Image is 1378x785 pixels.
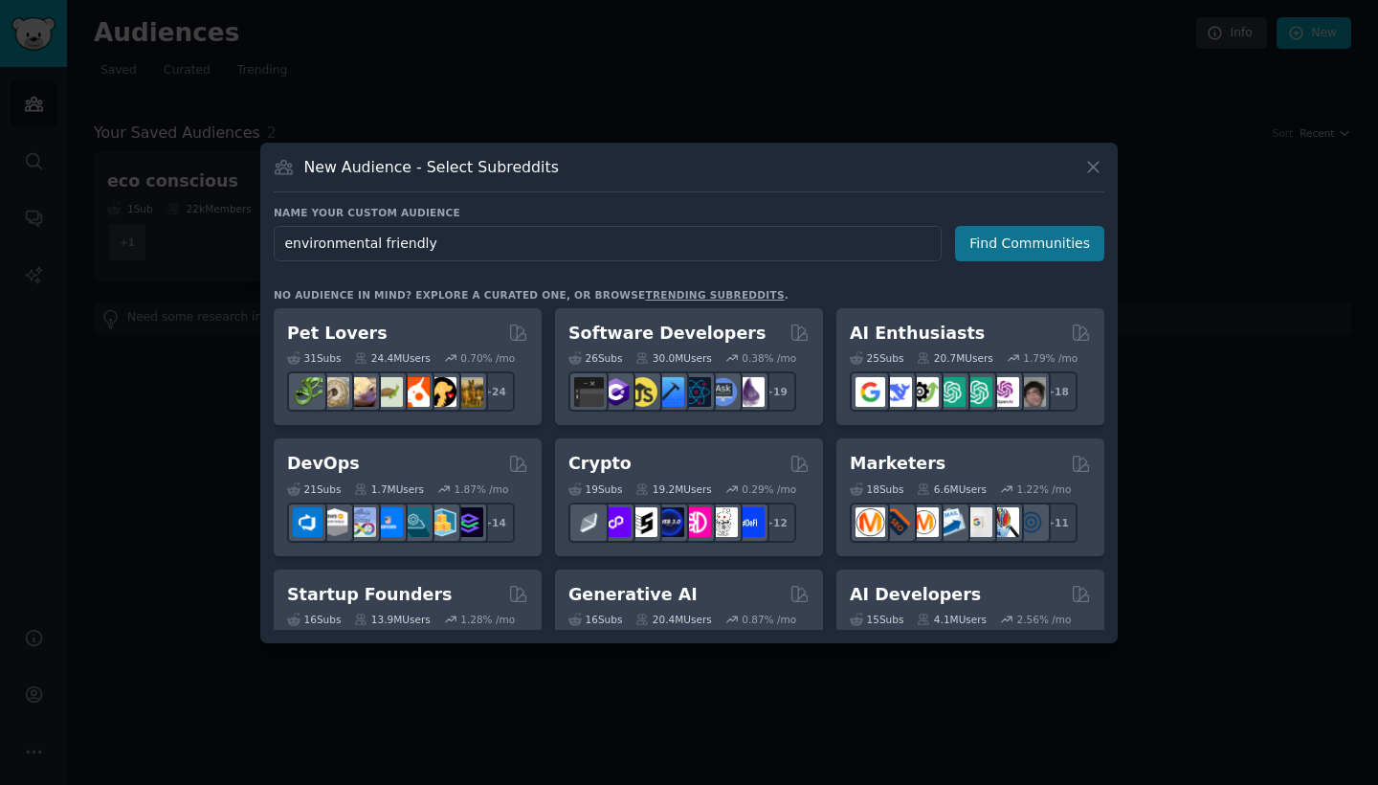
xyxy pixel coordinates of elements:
[574,507,604,537] img: ethfinance
[681,377,711,407] img: reactnative
[655,377,684,407] img: iOSProgramming
[287,351,341,365] div: 31 Sub s
[917,482,987,496] div: 6.6M Users
[936,507,966,537] img: Emailmarketing
[1016,377,1046,407] img: ArtificalIntelligence
[568,322,766,346] h2: Software Developers
[287,452,360,476] h2: DevOps
[708,377,738,407] img: AskComputerScience
[287,482,341,496] div: 21 Sub s
[635,351,711,365] div: 30.0M Users
[850,482,903,496] div: 18 Sub s
[274,226,942,261] input: Pick a short name, like "Digital Marketers" or "Movie-Goers"
[320,507,349,537] img: AWS_Certified_Experts
[1023,351,1078,365] div: 1.79 % /mo
[850,452,945,476] h2: Marketers
[400,507,430,537] img: platformengineering
[735,377,765,407] img: elixir
[882,507,912,537] img: bigseo
[850,322,985,346] h2: AI Enthusiasts
[346,507,376,537] img: Docker_DevOps
[635,482,711,496] div: 19.2M Users
[850,351,903,365] div: 25 Sub s
[989,377,1019,407] img: OpenAIDev
[936,377,966,407] img: chatgpt_promptDesign
[427,507,456,537] img: aws_cdk
[568,452,632,476] h2: Crypto
[917,351,992,365] div: 20.7M Users
[373,507,403,537] img: DevOpsLinks
[475,371,515,412] div: + 24
[400,377,430,407] img: cockatiel
[856,377,885,407] img: GoogleGeminiAI
[1017,482,1072,496] div: 1.22 % /mo
[460,351,515,365] div: 0.70 % /mo
[1037,371,1078,412] div: + 18
[293,507,322,537] img: azuredevops
[756,503,796,543] div: + 12
[427,377,456,407] img: PetAdvice
[735,507,765,537] img: defi_
[460,613,515,626] div: 1.28 % /mo
[287,583,452,607] h2: Startup Founders
[917,613,987,626] div: 4.1M Users
[454,507,483,537] img: PlatformEngineers
[475,503,515,543] div: + 14
[287,613,341,626] div: 16 Sub s
[568,351,622,365] div: 26 Sub s
[963,377,992,407] img: chatgpt_prompts_
[1037,503,1078,543] div: + 11
[287,322,388,346] h2: Pet Lovers
[850,583,981,607] h2: AI Developers
[304,157,559,177] h3: New Audience - Select Subreddits
[756,371,796,412] div: + 19
[601,377,631,407] img: csharp
[635,613,711,626] div: 20.4M Users
[856,507,885,537] img: content_marketing
[1016,507,1046,537] img: OnlineMarketing
[354,613,430,626] div: 13.9M Users
[574,377,604,407] img: software
[354,482,424,496] div: 1.7M Users
[454,377,483,407] img: dogbreed
[346,377,376,407] img: leopardgeckos
[274,206,1104,219] h3: Name your custom audience
[882,377,912,407] img: DeepSeek
[681,507,711,537] img: defiblockchain
[742,613,796,626] div: 0.87 % /mo
[742,351,796,365] div: 0.38 % /mo
[373,377,403,407] img: turtle
[645,289,784,301] a: trending subreddits
[455,482,509,496] div: 1.87 % /mo
[655,507,684,537] img: web3
[274,288,789,302] div: No audience in mind? Explore a curated one, or browse .
[628,377,657,407] img: learnjavascript
[628,507,657,537] img: ethstaker
[568,613,622,626] div: 16 Sub s
[850,613,903,626] div: 15 Sub s
[601,507,631,537] img: 0xPolygon
[909,377,939,407] img: AItoolsCatalog
[909,507,939,537] img: AskMarketing
[1017,613,1072,626] div: 2.56 % /mo
[568,583,698,607] h2: Generative AI
[989,507,1019,537] img: MarketingResearch
[708,507,738,537] img: CryptoNews
[963,507,992,537] img: googleads
[742,482,796,496] div: 0.29 % /mo
[320,377,349,407] img: ballpython
[955,226,1104,261] button: Find Communities
[293,377,322,407] img: herpetology
[568,482,622,496] div: 19 Sub s
[354,351,430,365] div: 24.4M Users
